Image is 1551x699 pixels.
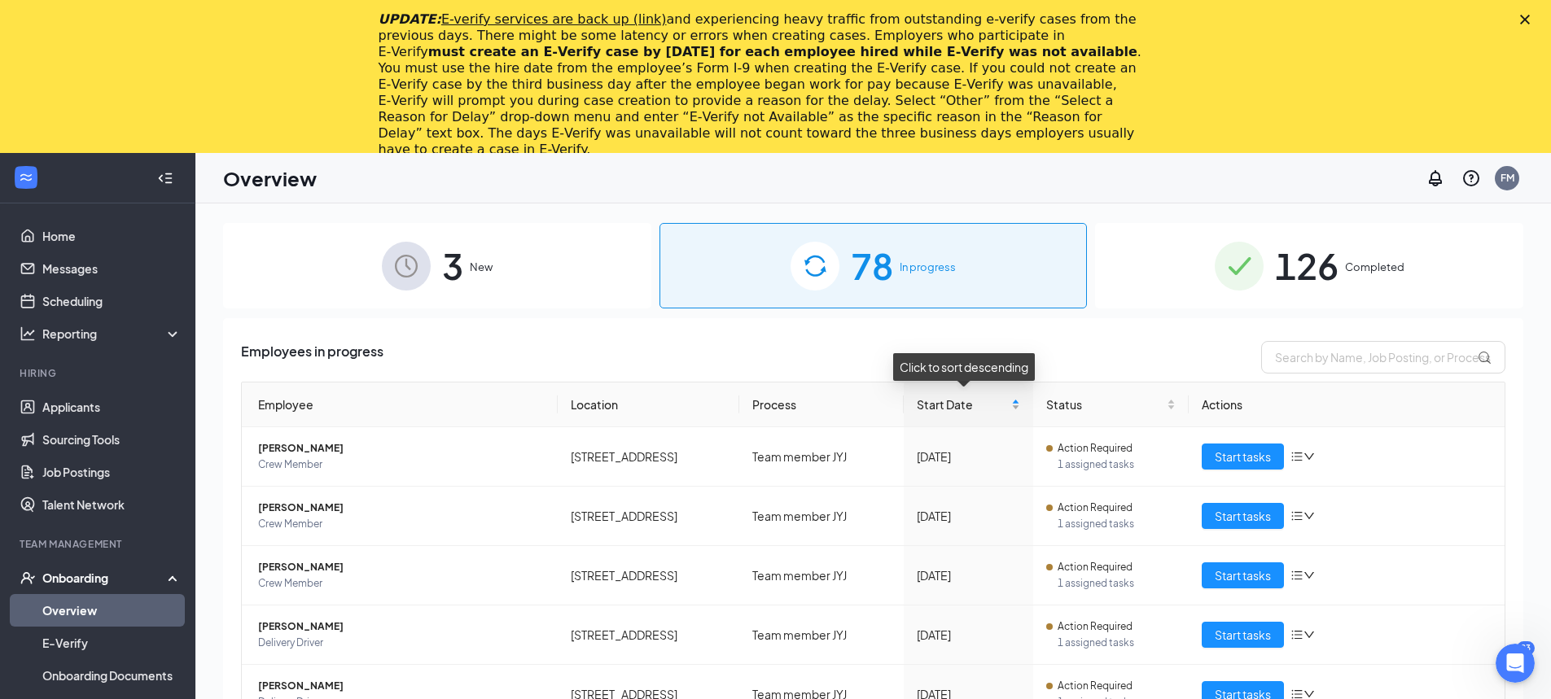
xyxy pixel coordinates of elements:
[258,559,545,575] span: [PERSON_NAME]
[1345,259,1404,275] span: Completed
[20,325,36,342] svg: Analysis
[379,11,1147,158] div: and experiencing heavy traffic from outstanding e-verify cases from the previous days. There migh...
[558,546,739,605] td: [STREET_ADDRESS]
[442,238,463,294] span: 3
[558,487,739,546] td: [STREET_ADDRESS]
[258,575,545,592] span: Crew Member
[258,500,545,516] span: [PERSON_NAME]
[20,366,178,380] div: Hiring
[1189,382,1505,427] th: Actions
[917,395,1008,413] span: Start Date
[1058,575,1176,592] span: 1 assigned tasks
[739,487,904,546] td: Team member JYJ
[917,626,1020,644] div: [DATE]
[258,457,545,473] span: Crew Member
[1303,451,1315,462] span: down
[1303,629,1315,640] span: down
[1461,168,1481,188] svg: QuestionInfo
[893,353,1035,381] div: Click to sort descending
[258,516,545,532] span: Crew Member
[739,546,904,605] td: Team member JYJ
[1058,559,1133,575] span: Action Required
[42,252,182,285] a: Messages
[1290,450,1303,463] span: bars
[258,678,545,694] span: [PERSON_NAME]
[42,627,182,659] a: E-Verify
[20,537,178,551] div: Team Management
[1202,443,1284,470] button: Start tasks
[558,427,739,487] td: [STREET_ADDRESS]
[428,44,1137,59] b: must create an E‑Verify case by [DATE] for each employee hired while E‑Verify was not available
[42,456,182,488] a: Job Postings
[1058,618,1133,635] span: Action Required
[739,382,904,427] th: Process
[242,382,558,427] th: Employee
[42,325,182,342] div: Reporting
[258,440,545,457] span: [PERSON_NAME]
[42,285,182,317] a: Scheduling
[42,570,168,586] div: Onboarding
[1275,238,1339,294] span: 126
[1261,341,1505,374] input: Search by Name, Job Posting, or Process
[739,427,904,487] td: Team member JYJ
[1202,503,1284,529] button: Start tasks
[1058,500,1133,516] span: Action Required
[1303,510,1315,522] span: down
[1520,15,1536,24] div: Close
[1496,644,1535,683] iframe: Intercom live chat
[1058,440,1133,457] span: Action Required
[441,11,667,27] a: E-verify services are back up (link)
[1501,171,1514,185] div: FM
[1426,168,1445,188] svg: Notifications
[558,382,739,427] th: Location
[157,170,173,186] svg: Collapse
[1215,507,1271,525] span: Start tasks
[258,618,545,635] span: [PERSON_NAME]
[1290,509,1303,522] span: bars
[42,594,182,627] a: Overview
[1290,569,1303,582] span: bars
[42,220,182,252] a: Home
[1046,395,1164,413] span: Status
[258,635,545,651] span: Delivery Driver
[1215,448,1271,465] span: Start tasks
[1290,628,1303,641] span: bars
[1058,516,1176,532] span: 1 assigned tasks
[558,605,739,665] td: [STREET_ADDRESS]
[917,566,1020,584] div: [DATE]
[1215,626,1271,644] span: Start tasks
[20,570,36,586] svg: UserCheck
[851,238,893,294] span: 78
[241,341,383,374] span: Employees in progress
[1058,457,1176,473] span: 1 assigned tasks
[42,488,182,521] a: Talent Network
[223,164,317,192] h1: Overview
[900,259,956,275] span: In progress
[1303,570,1315,581] span: down
[1033,382,1190,427] th: Status
[1202,562,1284,588] button: Start tasks
[42,659,182,692] a: Onboarding Documents
[1202,622,1284,648] button: Start tasks
[1058,635,1176,651] span: 1 assigned tasks
[1058,678,1133,694] span: Action Required
[42,391,182,423] a: Applicants
[917,448,1020,465] div: [DATE]
[739,605,904,665] td: Team member JYJ
[42,423,182,456] a: Sourcing Tools
[18,169,34,186] svg: WorkstreamLogo
[1215,566,1271,584] span: Start tasks
[1517,641,1535,655] div: 23
[917,507,1020,525] div: [DATE]
[379,11,667,27] i: UPDATE:
[470,259,493,275] span: New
